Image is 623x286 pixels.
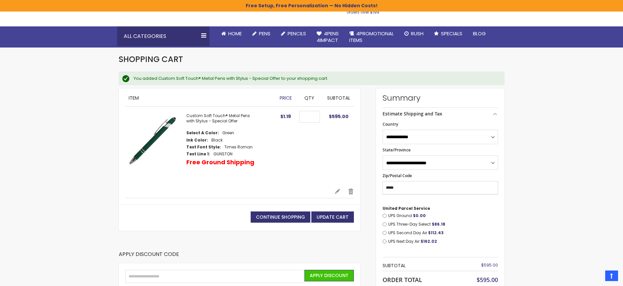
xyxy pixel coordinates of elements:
[477,276,498,284] span: $595.00
[251,211,310,223] a: Continue Shopping
[134,76,498,81] div: You added Custom Soft Touch® Metal Pens with Stylus - Special Offer to your shopping cart.
[383,173,412,178] span: Zip/Postal Code
[259,30,270,37] span: Pens
[383,261,459,271] th: Subtotal
[186,144,221,150] dt: Text Font Style
[432,221,445,227] span: $86.18
[388,222,498,227] label: UPS Three-Day Select
[310,272,349,279] span: Apply Discount
[329,113,349,120] span: $595.00
[211,138,223,143] dd: Black
[280,95,292,101] span: Price
[383,93,498,103] strong: Summary
[125,113,186,181] a: Custom Soft Touch® Metal Pens with Stylus-Green
[327,95,350,101] span: Subtotal
[119,251,179,263] strong: Apply Discount Code
[222,130,234,136] dd: Green
[276,26,311,41] a: Pencils
[428,230,444,236] span: $112.43
[421,238,437,244] span: $162.02
[411,30,423,37] span: Rush
[311,26,344,48] a: 4Pens4impact
[186,158,254,166] p: Free Ground Shipping
[473,30,486,37] span: Blog
[383,111,442,117] strong: Estimate Shipping and Tax
[125,113,180,168] img: Custom Soft Touch® Metal Pens with Stylus-Green
[413,213,426,218] span: $0.00
[317,30,339,44] span: 4Pens 4impact
[228,30,242,37] span: Home
[119,54,183,65] span: Shopping Cart
[481,262,498,268] span: $595.00
[383,275,422,284] strong: Order Total
[186,113,250,124] a: Custom Soft Touch® Metal Pens with Stylus - Special Offer
[441,30,462,37] span: Specials
[399,26,429,41] a: Rush
[317,214,349,220] span: Update Cart
[388,230,498,236] label: UPS Second Day Air
[216,26,247,41] a: Home
[429,26,468,41] a: Specials
[224,144,253,150] dd: Times Roman
[349,30,394,44] span: 4PROMOTIONAL ITEMS
[388,213,498,218] label: UPS Ground
[388,239,498,244] label: UPS Next Day Air
[256,214,305,220] span: Continue Shopping
[304,95,314,101] span: Qty
[605,270,618,281] a: Top
[383,147,411,153] span: State/Province
[468,26,491,41] a: Blog
[186,130,219,136] dt: Select A Color
[311,211,354,223] button: Update Cart
[213,151,233,157] dd: GUNSTON
[344,26,399,48] a: 4PROMOTIONALITEMS
[129,95,139,101] span: Item
[288,30,306,37] span: Pencils
[186,138,208,143] dt: Ink Color
[117,26,209,46] div: All Categories
[383,206,430,211] span: United Parcel Service
[383,121,398,127] span: Country
[280,113,291,120] span: $1.19
[247,26,276,41] a: Pens
[186,151,210,157] dt: Text Line 1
